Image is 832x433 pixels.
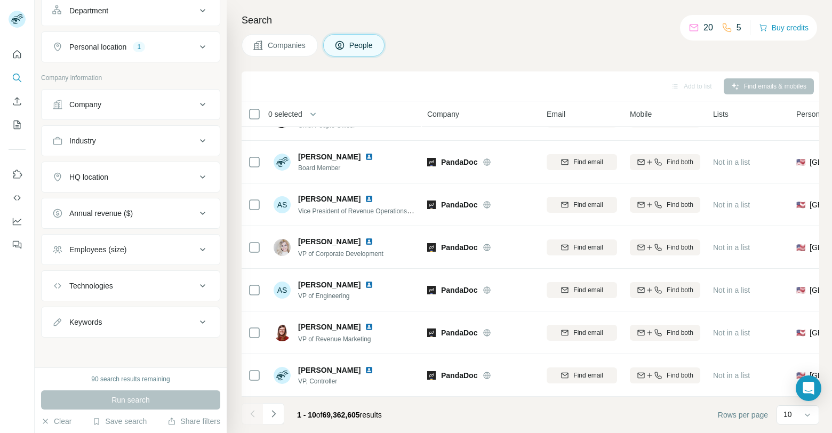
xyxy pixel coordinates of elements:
button: Find both [630,154,700,170]
span: [PERSON_NAME] [298,279,361,290]
h4: Search [242,13,819,28]
div: Keywords [69,317,102,327]
button: Find email [547,154,617,170]
span: Find email [573,328,603,338]
img: Logo of PandaDoc [427,201,436,209]
button: Find both [630,197,700,213]
span: 🇺🇸 [796,285,805,295]
div: HQ location [69,172,108,182]
span: Email [547,109,565,119]
span: 0 selected [268,109,302,119]
button: Find email [547,367,617,383]
img: Avatar [274,324,291,341]
span: 1 - 10 [297,411,316,419]
span: Companies [268,40,307,51]
span: People [349,40,374,51]
button: HQ location [42,164,220,190]
img: LinkedIn logo [365,323,373,331]
span: Mobile [630,109,652,119]
span: Not in a list [713,286,750,294]
img: LinkedIn logo [365,195,373,203]
span: Find both [667,157,693,167]
button: Find both [630,239,700,255]
span: PandaDoc [441,327,477,338]
span: Find email [573,200,603,210]
span: PandaDoc [441,285,477,295]
span: [PERSON_NAME] [298,151,361,162]
button: Technologies [42,273,220,299]
p: 5 [737,21,741,34]
div: Industry [69,135,96,146]
span: results [297,411,382,419]
span: Find both [667,243,693,252]
button: My lists [9,115,26,134]
span: [PERSON_NAME] [298,365,361,375]
span: Find email [573,285,603,295]
span: Not in a list [713,158,750,166]
button: Quick start [9,45,26,64]
button: Personal location1 [42,34,220,60]
span: Not in a list [713,371,750,380]
span: of [316,411,323,419]
span: VP of Revenue Marketing [298,335,371,343]
button: Save search [92,416,147,427]
div: AS [274,196,291,213]
div: Department [69,5,108,16]
span: 🇺🇸 [796,327,805,338]
button: Clear [41,416,71,427]
span: Not in a list [713,201,750,209]
img: Logo of PandaDoc [427,286,436,294]
p: 10 [783,409,792,420]
span: Lists [713,109,729,119]
span: [PERSON_NAME] [298,236,361,247]
span: PandaDoc [441,370,477,381]
span: Board Member [298,163,386,173]
button: Feedback [9,235,26,254]
button: Employees (size) [42,237,220,262]
span: 🇺🇸 [796,370,805,381]
img: LinkedIn logo [365,280,373,289]
img: Avatar [274,239,291,256]
img: LinkedIn logo [365,153,373,161]
img: Avatar [274,154,291,171]
div: Employees (size) [69,244,126,255]
img: Logo of PandaDoc [427,371,436,380]
span: VP, Controller [298,376,386,386]
img: Logo of PandaDoc [427,328,436,337]
div: Open Intercom Messenger [796,375,821,401]
img: LinkedIn logo [365,366,373,374]
button: Search [9,68,26,87]
span: VP of Engineering [298,291,386,301]
span: Find both [667,200,693,210]
img: Logo of PandaDoc [427,243,436,252]
span: 🇺🇸 [796,157,805,167]
button: Use Surfe on LinkedIn [9,165,26,184]
div: AS [274,282,291,299]
button: Find email [547,239,617,255]
span: [PERSON_NAME] [298,322,361,332]
button: Find both [630,367,700,383]
img: Avatar [274,367,291,384]
span: Find email [573,157,603,167]
button: Annual revenue ($) [42,201,220,226]
span: PandaDoc [441,157,477,167]
div: Company [69,99,101,110]
button: Keywords [42,309,220,335]
span: Rows per page [718,410,768,420]
span: Find both [667,285,693,295]
span: Company [427,109,459,119]
div: Technologies [69,280,113,291]
button: Find email [547,325,617,341]
span: 69,362,605 [323,411,360,419]
div: 90 search results remaining [91,374,170,384]
span: 🇺🇸 [796,242,805,253]
img: LinkedIn logo [365,237,373,246]
button: Find email [547,282,617,298]
span: 🇺🇸 [796,199,805,210]
button: Dashboard [9,212,26,231]
span: Not in a list [713,243,750,252]
span: VP of Corporate Development [298,250,383,258]
span: Vice President of Revenue Operations & GTM Enablement [298,206,465,215]
div: 1 [133,42,145,52]
button: Enrich CSV [9,92,26,111]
